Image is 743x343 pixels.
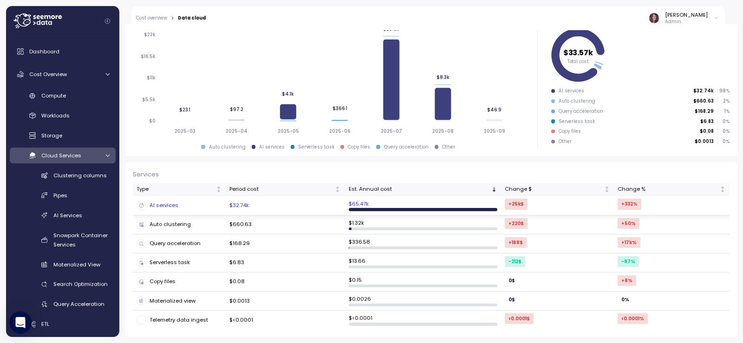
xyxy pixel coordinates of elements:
[175,128,196,134] tspan: 2025-03
[718,98,729,104] p: 2 %
[137,277,222,286] div: Copy files
[53,261,100,268] span: Materialized View
[282,91,294,97] tspan: $4.1k
[10,128,116,143] a: Storage
[53,172,107,179] span: Clustering columns
[226,272,345,291] td: $0.08
[226,253,345,272] td: $6.83
[505,237,527,248] div: +168 $
[9,311,32,334] div: Open Intercom Messenger
[141,53,156,59] tspan: $16.5k
[178,16,206,20] div: Data cloud
[349,185,489,194] div: Est. Annual cost
[505,294,519,305] div: 0 $
[381,128,402,134] tspan: 2025-07
[133,183,226,196] th: TypeNot sorted
[10,188,116,203] a: Pipes
[505,275,519,286] div: 0 $
[718,118,729,125] p: 0 %
[137,185,214,194] div: Type
[229,185,333,194] div: Period cost
[345,291,502,311] td: $ 0.0026
[505,199,528,209] div: +25k $
[432,128,454,134] tspan: 2025-08
[137,258,222,267] div: Serverless task
[226,234,345,253] td: $168.29
[41,132,62,139] span: Storage
[226,128,248,134] tspan: 2025-04
[345,253,502,272] td: $ 13.66
[718,138,729,145] p: 0 %
[133,170,730,179] div: Services
[695,138,714,145] p: $0.0013
[618,237,640,248] div: +17k %
[559,118,595,125] div: Serverless task
[142,97,156,103] tspan: $5.5k
[41,320,49,328] span: ETL
[10,42,116,61] a: Dashboard
[298,144,334,150] div: Serverless task
[700,128,714,135] p: $0.08
[329,128,351,134] tspan: 2025-06
[41,92,66,99] span: Compute
[53,300,104,308] span: Query Acceleration
[332,105,347,111] tspan: $366.1
[53,192,67,199] span: Pipes
[179,107,190,113] tspan: $23.1
[700,118,714,125] p: $6.83
[345,215,502,234] td: $ 1.32k
[41,152,81,159] span: Cloud Services
[614,183,730,196] th: Change %Not sorted
[505,218,528,229] div: +220 $
[10,65,116,84] a: Cost Overview
[567,58,589,65] tspan: Total cost
[649,13,659,23] img: ACg8ocLDuIZlR5f2kIgtapDwVC7yp445s3OgbrQTIAV7qYj8P05r5pI=s96-c
[53,280,108,288] span: Search Optimization
[226,291,345,311] td: $0.0013
[230,106,243,112] tspan: $97.2
[501,183,614,196] th: Change $Not sorted
[484,128,505,134] tspan: 2025-09
[618,185,717,194] div: Change %
[29,48,59,55] span: Dashboard
[147,75,156,81] tspan: $11k
[334,186,341,193] div: Not sorted
[559,108,603,115] div: Query acceleration
[137,220,222,229] div: Auto clustering
[215,186,222,193] div: Not sorted
[136,16,167,20] a: Cost overview
[137,296,222,305] div: Materialized view
[693,88,714,94] p: $32.74k
[137,201,222,210] div: AI services
[505,313,534,324] div: <0.0001 $
[505,256,525,267] div: -212 $
[559,138,572,145] div: Other
[665,19,708,25] p: Admin
[345,272,502,291] td: $ 0.15
[437,74,450,80] tspan: $8.3k
[345,311,502,329] td: $ <0.0001
[618,199,641,209] div: +332 %
[226,183,345,196] th: Period costNot sorted
[10,317,116,332] a: ETL
[209,144,246,150] div: Auto clustering
[345,234,502,253] td: $ 336.58
[10,207,116,223] a: AI Services
[10,277,116,292] a: Search Optimization
[487,107,502,113] tspan: $46.9
[226,196,345,215] td: $32.74k
[618,313,648,324] div: <0.0001 %
[259,144,285,150] div: AI services
[618,294,633,305] div: 0 %
[618,256,639,267] div: -97 %
[618,218,639,229] div: +50 %
[102,18,113,25] button: Collapse navigation
[171,15,174,21] div: >
[442,144,455,150] div: Other
[137,315,222,324] div: Telemetry data ingest
[383,26,399,32] tspan: $20.6k
[149,118,156,124] tspan: $0
[53,232,108,248] span: Snowpark Container Services
[226,311,345,329] td: $<0.0001
[718,88,729,94] p: 98 %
